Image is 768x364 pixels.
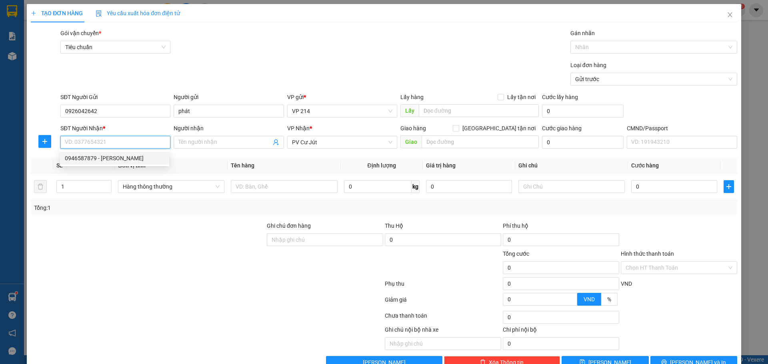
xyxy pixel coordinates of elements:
[267,223,311,229] label: Ghi chú đơn hàng
[503,251,529,257] span: Tổng cước
[503,325,619,337] div: Chi phí nội bộ
[570,62,606,68] label: Loại đơn hàng
[400,125,426,131] span: Giao hàng
[96,10,180,16] span: Yêu cầu xuất hóa đơn điện tử
[65,41,166,53] span: Tiêu chuẩn
[368,162,396,169] span: Định lượng
[570,30,595,36] label: Gán nhãn
[621,280,632,287] span: VND
[724,183,734,190] span: plus
[8,56,16,67] span: Nơi gửi:
[503,221,619,233] div: Phí thu hộ
[287,93,397,101] div: VP gửi
[607,296,611,302] span: %
[174,93,284,101] div: Người gửi
[61,56,74,67] span: Nơi nhận:
[426,162,456,169] span: Giá trị hàng
[727,12,733,18] span: close
[76,36,113,42] span: 11:46:01 [DATE]
[384,311,502,325] div: Chưa thanh toán
[231,162,254,169] span: Tên hàng
[385,337,501,350] input: Nhập ghi chú
[400,135,422,148] span: Giao
[96,10,102,17] img: icon
[60,124,170,133] div: SĐT Người Nhận
[28,48,93,54] strong: BIÊN NHẬN GỬI HÀNG HOÁ
[412,180,420,193] span: kg
[34,203,296,212] div: Tổng: 1
[459,124,539,133] span: [GEOGRAPHIC_DATA] tận nơi
[400,104,419,117] span: Lấy
[384,279,502,293] div: Phụ thu
[584,296,595,302] span: VND
[419,104,539,117] input: Dọc đường
[56,162,63,169] span: SL
[39,138,51,145] span: plus
[542,125,582,131] label: Cước giao hàng
[542,105,624,117] input: Cước lấy hàng
[631,162,659,169] span: Cước hàng
[542,94,578,100] label: Cước lấy hàng
[267,233,383,246] input: Ghi chú đơn hàng
[426,180,512,193] input: 0
[400,94,424,100] span: Lấy hàng
[724,180,734,193] button: plus
[385,223,403,229] span: Thu Hộ
[34,180,47,193] button: delete
[518,180,625,193] input: Ghi Chú
[542,136,624,149] input: Cước giao hàng
[273,139,279,145] span: user-add
[719,4,741,26] button: Close
[621,251,674,257] label: Hình thức thanh toán
[123,181,220,193] span: Hàng thông thường
[21,13,65,43] strong: CÔNG TY TNHH [GEOGRAPHIC_DATA] 214 QL13 - P.26 - Q.BÌNH THẠNH - TP HCM 1900888606
[60,152,169,165] div: 0946587879 - THANH
[31,10,83,16] span: TẠO ĐƠN HÀNG
[292,105,392,117] span: VP 214
[292,136,392,148] span: PV Cư Jút
[27,56,40,60] span: VP 214
[384,295,502,309] div: Giảm giá
[515,158,628,173] th: Ghi chú
[38,135,51,148] button: plus
[31,10,36,16] span: plus
[60,30,101,36] span: Gói vận chuyển
[78,30,113,36] span: 21410250758
[422,135,539,148] input: Dọc đường
[174,124,284,133] div: Người nhận
[575,73,732,85] span: Gửi trước
[287,125,310,131] span: VP Nhận
[504,93,539,101] span: Lấy tận nơi
[80,56,111,65] span: PV [PERSON_NAME]
[65,154,164,163] div: 0946587879 - [PERSON_NAME]
[60,93,170,101] div: SĐT Người Gửi
[231,180,337,193] input: VD: Bàn, Ghế
[385,325,501,337] div: Ghi chú nội bộ nhà xe
[627,124,737,133] div: CMND/Passport
[8,18,18,38] img: logo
